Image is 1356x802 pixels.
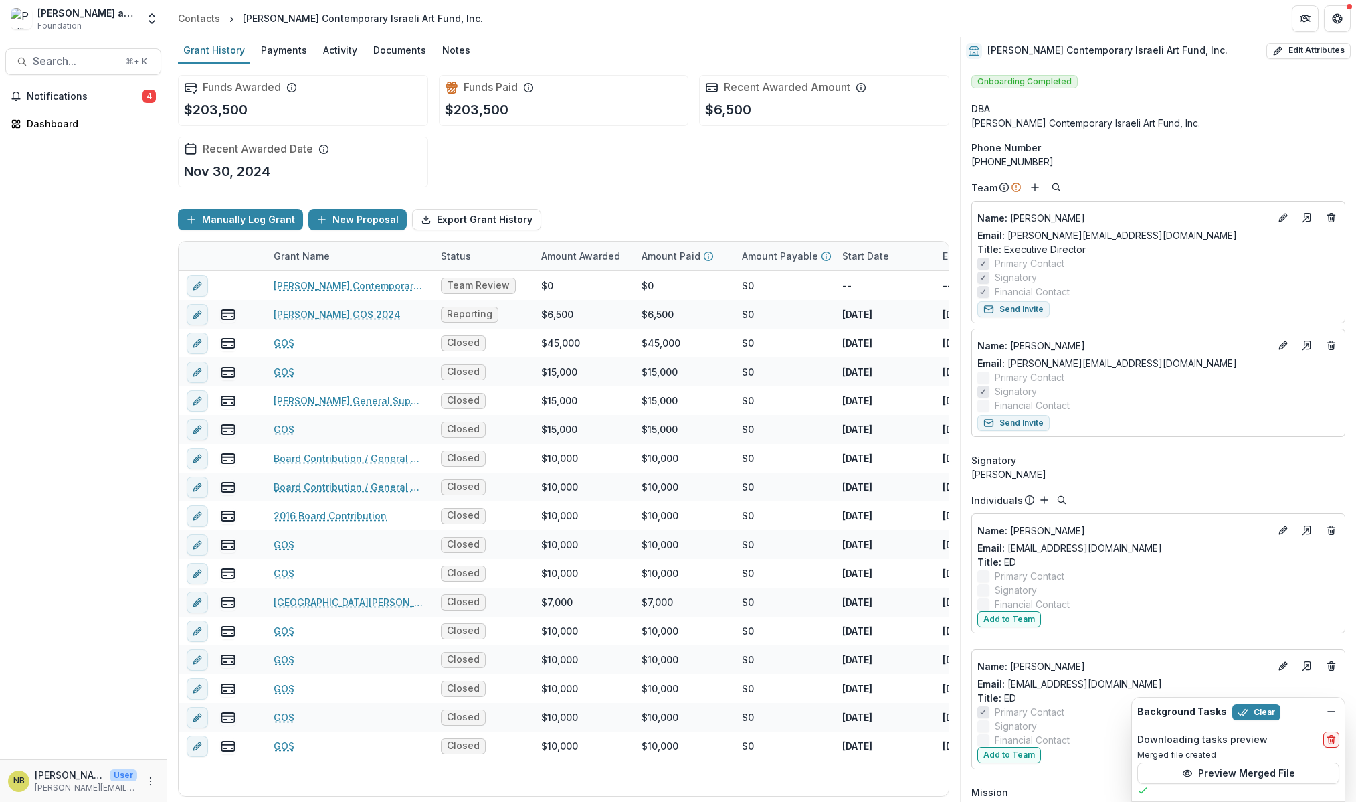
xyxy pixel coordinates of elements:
span: Team Review [447,280,510,291]
a: Name: [PERSON_NAME] [977,524,1270,538]
span: Notifications [27,91,142,102]
div: Payments [256,40,312,60]
div: $10,000 [642,739,678,753]
div: $15,000 [642,365,678,379]
button: view-payments [220,710,236,726]
p: [PERSON_NAME] [977,524,1270,538]
p: Merged file created [1137,749,1339,761]
a: Documents [368,37,431,64]
button: Dismiss [1323,704,1339,720]
p: [DATE] [842,365,872,379]
div: $10,000 [642,509,678,523]
button: view-payments [220,451,236,467]
button: edit [187,390,208,412]
p: Amount Paid [642,249,700,263]
div: $0 [742,451,754,465]
div: Status [433,242,533,270]
div: Dashboard [27,116,151,131]
div: $45,000 [642,336,680,350]
button: Preview Merged File [1137,763,1339,784]
span: 4 [142,90,156,103]
p: [DATE] [842,307,872,321]
div: Nancy Berman [13,777,25,785]
a: [GEOGRAPHIC_DATA][PERSON_NAME] residency [274,595,425,609]
button: view-payments [220,623,236,639]
div: [PERSON_NAME] Contemporary Israeli Art Fund, Inc. [971,116,1345,130]
button: edit [187,649,208,671]
span: Financial Contact [995,398,1070,412]
nav: breadcrumb [173,9,488,28]
div: Start Date [834,242,935,270]
a: GOS [274,336,294,350]
p: [DATE] [943,336,973,350]
p: [DATE] [943,509,973,523]
p: [PERSON_NAME] [977,659,1270,673]
div: $0 [742,653,754,667]
button: view-payments [220,508,236,524]
a: Email: [EMAIL_ADDRESS][DOMAIN_NAME] [977,541,1162,555]
div: Grant Name [266,242,433,270]
div: Status [433,249,479,263]
span: Signatory [995,583,1037,597]
button: edit [187,563,208,584]
p: [DATE] [842,336,872,350]
button: edit [187,362,208,383]
button: Notifications4 [5,86,161,107]
p: [DATE] [943,681,973,696]
div: $10,000 [541,480,578,494]
span: Signatory [995,719,1037,733]
button: edit [187,477,208,498]
button: Add to Team [977,747,1041,763]
button: New Proposal [308,209,407,230]
span: Closed [447,625,480,637]
p: ED [977,691,1339,705]
p: [DATE] [842,480,872,494]
a: Notes [437,37,476,64]
p: [DATE] [842,681,872,696]
span: Financial Contact [995,733,1070,747]
p: [DATE] [943,566,973,580]
button: Edit [1275,337,1291,353]
p: [DATE] [842,394,872,408]
div: $0 [742,365,754,379]
div: Amount Awarded [533,242,634,270]
button: edit [187,275,208,297]
a: Go to contact [1296,655,1318,677]
button: view-payments [220,652,236,668]
div: [PHONE_NUMBER] [971,155,1345,169]
span: Closed [447,481,480,493]
button: edit [187,333,208,354]
div: $10,000 [541,681,578,696]
button: Send Invite [977,301,1050,317]
a: 2016 Board Contribution [274,509,387,523]
button: Edit [1275,658,1291,674]
a: GOS [274,365,294,379]
span: Signatory [995,384,1037,398]
button: view-payments [220,681,236,697]
button: Add [1027,179,1043,195]
p: [DATE] [842,566,872,580]
a: GOS [274,681,294,696]
a: Name: [PERSON_NAME] [977,211,1270,225]
p: [DATE] [842,624,872,638]
a: [PERSON_NAME] General Support [274,394,425,408]
div: $10,000 [541,624,578,638]
div: $0 [742,566,754,580]
span: Closed [447,424,480,435]
div: $0 [742,307,754,321]
div: Grant Name [266,249,338,263]
p: Nov 30, 2024 [184,161,270,181]
button: Edit [1275,522,1291,538]
button: Deletes [1323,337,1339,353]
p: [DATE] [943,710,973,724]
button: edit [187,621,208,642]
a: Dashboard [5,112,161,135]
a: Payments [256,37,312,64]
p: [PERSON_NAME][EMAIL_ADDRESS][DOMAIN_NAME] [35,782,137,794]
a: [PERSON_NAME] Contemporary Israeli Art Fund, Inc. - 2025 - Returning Grantee Application [274,278,425,293]
span: Primary Contact [995,370,1064,384]
a: GOS [274,624,294,638]
span: Name : [977,212,1007,224]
